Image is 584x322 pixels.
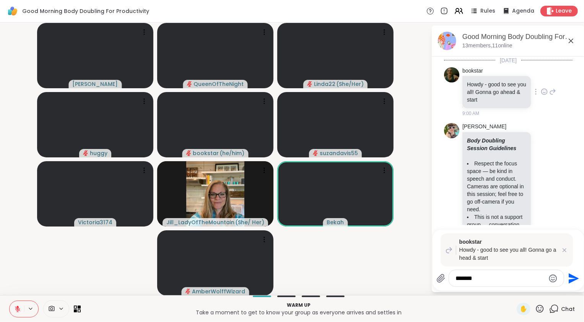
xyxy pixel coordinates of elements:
strong: Body Doubling Session Guidelines [467,138,516,151]
span: Rules [480,7,495,15]
span: audio-muted [187,81,192,87]
span: 9:00 AM [462,110,479,117]
img: https://sharewell-space-live.sfo3.digitaloceanspaces.com/user-generated/535310fa-e9f2-4698-8a7d-4... [444,67,459,83]
div: Good Morning Body Doubling For Productivity, [DATE] [462,32,579,42]
p: Take a moment to get to know your group as everyone arrives and settles in [85,309,512,316]
p: 13 members, 11 online [462,42,512,50]
span: ✋ [520,304,527,314]
span: audio-muted [186,150,192,156]
p: Warm up [85,302,512,309]
span: Agenda [512,7,534,15]
span: suzandavis55 [320,149,358,157]
a: bookstar [462,67,483,75]
img: Good Morning Body Doubling For Productivity, Sep 09 [438,32,456,50]
span: [PERSON_NAME] [73,80,118,88]
span: QueenOfTheNight [194,80,244,88]
span: AmberWolffWizard [192,288,246,295]
li: Respect the focus space — be kind in speech and conduct. Cameras are optional in this session; fe... [467,160,526,213]
img: Jill_LadyOfTheMountain [186,161,244,227]
img: https://sharewell-space-live.sfo3.digitaloceanspaces.com/user-generated/3bf5b473-6236-4210-9da2-3... [444,123,459,138]
span: bookstar [459,238,558,246]
p: Howdy - good to see you all! Gonna go ahead & start [459,246,558,262]
span: audio-muted [83,150,88,156]
span: Bekah [327,218,344,226]
button: Send [564,270,581,287]
span: Victoria3174 [78,218,112,226]
a: [PERSON_NAME] [462,123,506,131]
span: Linda22 [314,80,335,88]
span: Leave [556,7,572,15]
textarea: Type your message [456,275,545,282]
span: huggy [90,149,107,157]
span: Jill_LadyOfTheMountain [166,218,234,226]
span: ( he/him ) [220,149,245,157]
li: This is not a support group — conversation should stay light. Brief check-ins are welcome, but pl... [467,213,526,267]
span: ( She/ Her ) [235,218,264,226]
img: ShareWell Logomark [6,5,19,18]
span: [DATE] [495,57,521,64]
button: Emoji picker [548,274,558,283]
span: Chat [561,305,575,313]
span: audio-muted [313,150,318,156]
span: ( She/Her ) [336,80,364,88]
span: audio-muted [185,289,191,294]
p: Howdy - good to see you all! Gonna go ahead & start [467,81,526,104]
span: bookstar [193,149,219,157]
span: Good Morning Body Doubling For Productivity [22,7,149,15]
span: audio-muted [307,81,312,87]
